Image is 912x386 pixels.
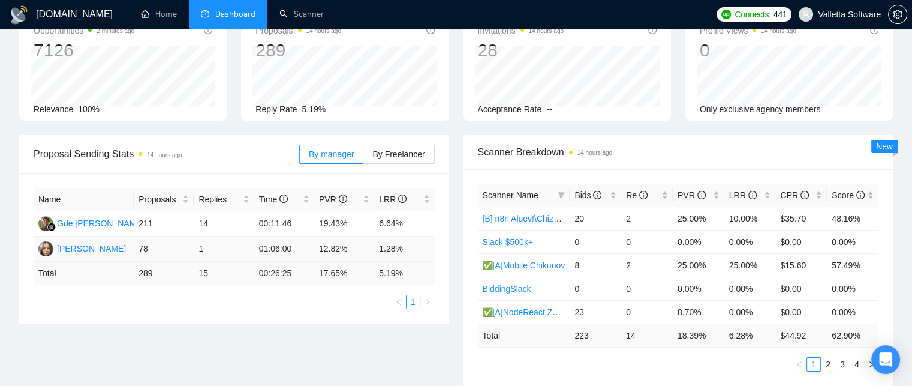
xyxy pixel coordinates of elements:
li: 2 [821,357,835,372]
img: GK [38,216,53,231]
td: 0 [621,277,673,300]
td: 0.00% [724,300,776,324]
span: Scanner Name [483,190,538,200]
a: ✅[A]Mobile Chikunov [483,261,565,270]
td: 0.00% [724,277,776,300]
td: 01:06:00 [254,237,314,262]
td: 00:11:46 [254,211,314,237]
span: Acceptance Rate [478,104,542,114]
td: 1.28% [374,237,434,262]
div: 7126 [34,39,134,62]
td: Total [34,262,134,285]
span: Connects: [735,8,770,21]
img: gigradar-bm.png [47,223,56,231]
li: Previous Page [392,295,406,309]
td: $0.00 [775,277,827,300]
td: 23 [570,300,621,324]
span: 100% [78,104,100,114]
td: 8 [570,253,621,277]
td: 25.00% [673,207,724,230]
img: logo [10,5,29,25]
td: $ 44.92 [775,324,827,347]
span: left [796,361,803,368]
td: 19.43% [314,211,374,237]
span: info-circle [870,26,878,34]
td: 2 [621,207,673,230]
span: Relevance [34,104,73,114]
td: 18.39 % [673,324,724,347]
div: 289 [255,39,341,62]
td: $35.70 [775,207,827,230]
li: Next Page [420,295,435,309]
a: VS[PERSON_NAME] [38,243,126,253]
span: info-circle [593,191,601,199]
td: 2 [621,253,673,277]
td: 6.64% [374,211,434,237]
span: LRR [729,190,757,200]
span: Dashboard [215,9,255,19]
td: 14 [621,324,673,347]
td: $0.00 [775,300,827,324]
span: filter [558,191,565,199]
button: right [864,357,878,372]
span: info-circle [279,195,288,203]
a: searchScanner [279,9,324,19]
span: Proposal Sending Stats [34,146,299,161]
td: 6.28 % [724,324,776,347]
time: 14 hours ago [147,152,182,158]
span: info-circle [339,195,347,203]
td: 62.90 % [827,324,878,347]
button: setting [888,5,907,24]
a: 1 [807,358,820,371]
button: right [420,295,435,309]
td: 289 [134,262,194,285]
td: 0.00% [827,277,878,300]
a: ✅[A]NodeReact Zhivagin [483,307,579,317]
span: 441 [773,8,787,21]
span: PVR [678,190,706,200]
td: 12.82% [314,237,374,262]
span: info-circle [856,191,865,199]
td: 48.16% [827,207,878,230]
span: 5.19% [302,104,326,114]
a: [B] n8n Aluev!\Chizhevskii [483,214,579,223]
li: 4 [850,357,864,372]
li: 1 [806,357,821,372]
td: 0 [570,277,621,300]
td: $0.00 [775,230,827,253]
li: 3 [835,357,850,372]
a: 1 [407,295,420,309]
span: dashboard [201,10,209,18]
td: 25.00% [673,253,724,277]
td: 8.70% [673,300,724,324]
td: 10.00% [724,207,776,230]
span: info-circle [748,191,757,199]
span: By manager [309,149,354,159]
span: Re [626,190,648,200]
span: Time [259,195,288,204]
span: Reply Rate [255,104,297,114]
time: 14 hours ago [529,28,564,34]
td: 223 [570,324,621,347]
li: Next Page [864,357,878,372]
th: Replies [194,188,254,211]
td: 1 [194,237,254,262]
span: info-circle [648,26,657,34]
span: Replies [198,193,240,206]
td: 25.00% [724,253,776,277]
span: setting [889,10,907,19]
span: info-circle [426,26,435,34]
td: $15.60 [775,253,827,277]
time: 14 hours ago [306,28,341,34]
span: Scanner Breakdown [478,145,879,160]
span: Invitations [478,23,564,38]
div: 28 [478,39,564,62]
time: 2 minutes ago [97,28,134,34]
a: homeHome [141,9,177,19]
td: Total [478,324,570,347]
span: info-circle [639,191,648,199]
td: 17.65 % [314,262,374,285]
span: New [876,142,893,151]
td: 0 [570,230,621,253]
td: 14 [194,211,254,237]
